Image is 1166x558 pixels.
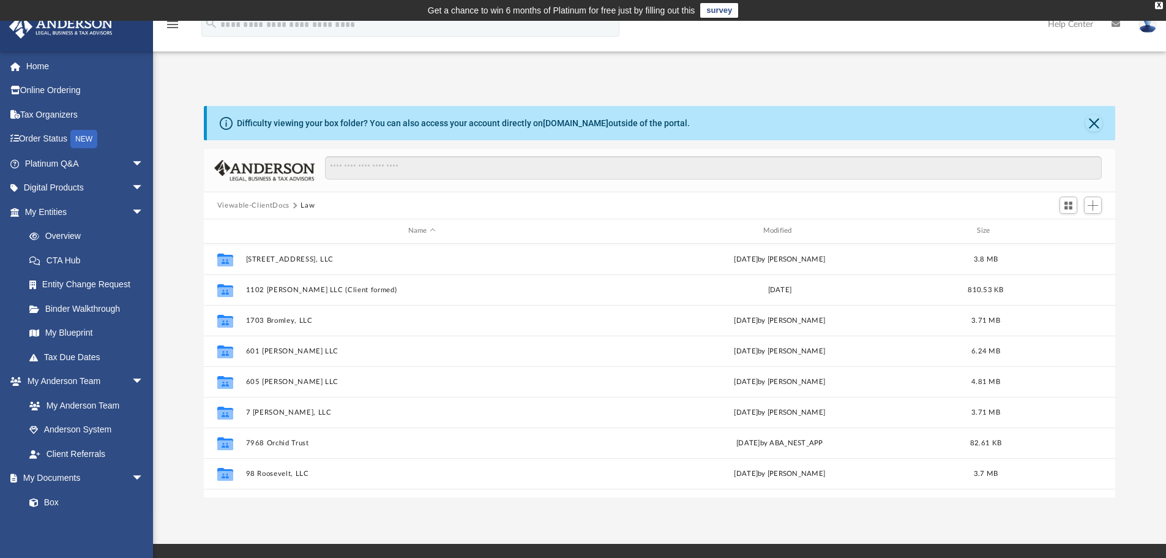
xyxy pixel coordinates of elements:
span: 82.61 KB [970,439,1001,446]
button: 605 [PERSON_NAME] LLC [245,378,598,386]
a: [DOMAIN_NAME] [543,118,608,128]
button: 1703 Bromley, LLC [245,317,598,325]
button: 1102 [PERSON_NAME] LLC (Client formed) [245,286,598,294]
div: [DATE] by [PERSON_NAME] [604,468,956,479]
span: 3.8 MB [973,255,998,262]
div: close [1155,2,1163,9]
div: id [209,225,240,236]
span: arrow_drop_down [132,466,156,491]
a: Binder Walkthrough [17,296,162,321]
button: Viewable-ClientDocs [217,200,290,211]
span: 6.24 MB [971,347,1000,354]
button: Add [1084,197,1102,214]
span: arrow_drop_down [132,369,156,394]
a: My Blueprint [17,321,156,345]
div: [DATE] by ABA_NEST_APP [604,437,956,448]
button: 7 [PERSON_NAME], LLC [245,409,598,417]
a: Entity Change Request [17,273,162,297]
a: My Documentsarrow_drop_down [9,466,156,491]
a: Box [17,490,150,515]
button: Law [301,200,315,211]
a: menu [165,23,180,32]
div: [DATE] by [PERSON_NAME] [604,315,956,326]
img: Anderson Advisors Platinum Portal [6,15,116,39]
a: Order StatusNEW [9,127,162,152]
button: Switch to Grid View [1059,197,1078,214]
a: Online Ordering [9,78,162,103]
a: Client Referrals [17,442,156,466]
span: arrow_drop_down [132,176,156,201]
div: [DATE] by [PERSON_NAME] [604,254,956,265]
img: User Pic [1138,15,1157,33]
i: menu [165,17,180,32]
a: CTA Hub [17,248,162,273]
button: 7968 Orchid Trust [245,439,598,447]
div: NEW [70,130,97,148]
div: [DATE] by [PERSON_NAME] [604,407,956,418]
i: search [204,17,218,30]
a: survey [700,3,738,18]
div: [DATE] by [PERSON_NAME] [604,345,956,356]
button: [STREET_ADDRESS], LLC [245,255,598,263]
span: 4.81 MB [971,378,1000,385]
a: My Anderson Teamarrow_drop_down [9,369,156,394]
button: 98 Roosevelt, LLC [245,470,598,478]
span: 3.71 MB [971,317,1000,323]
div: [DATE] by [PERSON_NAME] [604,376,956,387]
a: Meeting Minutes [17,515,156,539]
button: 601 [PERSON_NAME] LLC [245,347,598,355]
span: arrow_drop_down [132,200,156,225]
a: Tax Organizers [9,102,162,127]
a: Anderson System [17,418,156,442]
div: Name [245,225,597,236]
a: Home [9,54,162,78]
div: Size [961,225,1010,236]
a: My Anderson Team [17,393,150,418]
a: Platinum Q&Aarrow_drop_down [9,151,162,176]
span: 810.53 KB [968,286,1003,293]
div: Difficulty viewing your box folder? You can also access your account directly on outside of the p... [237,117,690,130]
span: 3.7 MB [973,470,998,477]
a: Overview [17,224,162,249]
a: Tax Due Dates [17,345,162,369]
a: Digital Productsarrow_drop_down [9,176,162,200]
div: id [1015,225,1101,236]
a: My Entitiesarrow_drop_down [9,200,162,224]
button: Close [1085,115,1102,132]
input: Search files and folders [325,156,1102,179]
div: Modified [603,225,955,236]
span: 3.71 MB [971,409,1000,415]
span: arrow_drop_down [132,151,156,176]
div: grid [204,244,1116,497]
div: Get a chance to win 6 months of Platinum for free just by filling out this [428,3,695,18]
div: [DATE] [604,284,956,295]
